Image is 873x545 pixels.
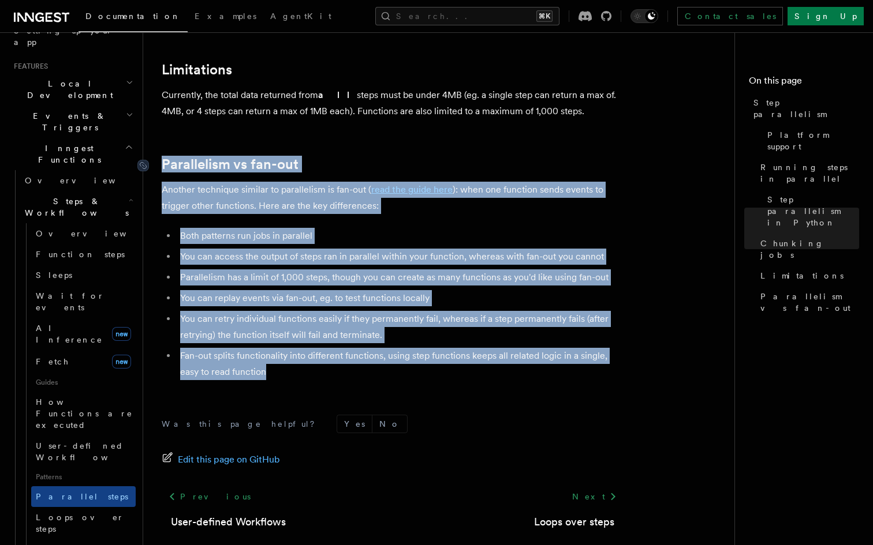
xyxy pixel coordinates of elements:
span: Parallelism vs fan-out [760,291,859,314]
a: Chunking jobs [756,233,859,265]
li: You can retry individual functions easily if they permanently fail, whereas if a step permanently... [177,311,624,343]
a: Platform support [763,125,859,157]
li: Fan-out splits functionality into different functions, using step functions keeps all related log... [177,348,624,380]
span: Sleeps [36,270,72,280]
span: new [112,327,131,341]
a: AI Inferencenew [31,318,136,350]
span: Overview [25,176,144,185]
a: Overview [31,223,136,244]
li: Both patterns run jobs in parallel [177,228,624,244]
a: How Functions are executed [31,392,136,435]
span: Limitations [760,270,844,281]
a: Next [565,486,624,507]
a: Examples [188,3,263,31]
span: AgentKit [270,12,331,21]
span: Fetch [36,357,69,366]
span: AI Inference [36,324,103,344]
span: Platform support [767,129,859,152]
button: Local Development [9,73,136,106]
a: Function steps [31,244,136,265]
span: Steps & Workflows [20,196,129,219]
a: Sleeps [31,265,136,285]
a: Wait for events [31,285,136,318]
button: Inngest Functions [9,138,136,170]
span: Running steps in parallel [760,161,859,185]
button: Search...⌘K [375,7,559,25]
a: Edit this page on GitHub [162,452,280,468]
span: new [112,355,131,369]
span: Step parallelism [753,97,859,120]
span: Patterns [31,468,136,486]
span: Loops over steps [36,513,124,533]
a: Setting up your app [9,20,136,52]
p: Was this page helpful? [162,418,323,430]
span: Wait for events [36,291,105,312]
a: Loops over steps [534,514,614,530]
span: Step parallelism in Python [767,194,859,228]
a: Parallel steps [31,486,136,507]
li: You can access the output of steps ran in parallel within your function, whereas with fan-out you... [177,249,624,265]
a: Step parallelism in Python [763,189,859,233]
a: Limitations [756,265,859,286]
button: No [372,415,407,433]
li: You can replay events via fan-out, eg. to test functions locally [177,290,624,306]
span: How Functions are executed [36,397,133,430]
span: Local Development [9,78,126,101]
a: Contact sales [677,7,783,25]
span: Inngest Functions [9,142,125,166]
a: Step parallelism [749,92,859,125]
strong: all [318,89,357,100]
span: User-defined Workflows [36,441,140,462]
a: Previous [162,486,257,507]
p: Currently, the total data returned from steps must be under 4MB (eg. a single step can return a m... [162,87,624,119]
span: Overview [36,229,155,238]
span: Chunking jobs [760,238,859,261]
span: Parallel steps [36,492,128,501]
span: Events & Triggers [9,110,126,133]
span: Features [9,62,48,71]
a: Running steps in parallel [756,157,859,189]
button: Events & Triggers [9,106,136,138]
a: AgentKit [263,3,338,31]
a: Documentation [79,3,188,32]
a: User-defined Workflows [31,435,136,468]
li: Parallelism has a limit of 1,000 steps, though you can create as many functions as you'd like usi... [177,269,624,285]
a: read the guide here [371,184,453,195]
a: User-defined Workflows [171,514,286,530]
kbd: ⌘K [536,10,553,22]
button: Steps & Workflows [20,191,136,223]
a: Parallelism vs fan-out [162,156,299,172]
a: Fetchnew [31,350,136,373]
button: Yes [337,415,372,433]
button: Toggle dark mode [630,9,658,23]
a: Loops over steps [31,507,136,539]
a: Parallelism vs fan-out [756,286,859,318]
span: Guides [31,373,136,392]
a: Sign Up [788,7,864,25]
span: Examples [195,12,256,21]
span: Documentation [85,12,181,21]
p: Another technique similar to parallelism is fan-out ( ): when one function sends events to trigge... [162,182,624,214]
a: Limitations [162,62,232,78]
a: Overview [20,170,136,191]
span: Function steps [36,250,125,259]
h4: On this page [749,74,859,92]
span: Edit this page on GitHub [178,452,280,468]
